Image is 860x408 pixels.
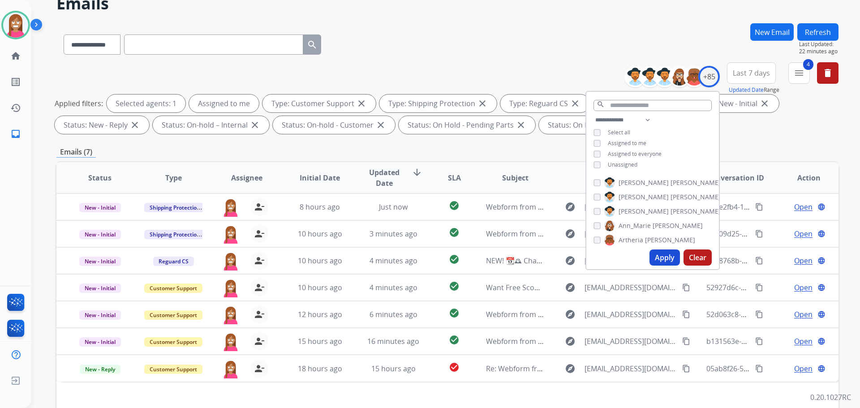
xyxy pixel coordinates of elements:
[370,309,417,319] span: 6 minutes ago
[565,336,576,347] mat-icon: explore
[585,282,677,293] span: [EMAIL_ADDRESS][DOMAIN_NAME]
[727,62,776,84] button: Last 7 days
[565,309,576,320] mat-icon: explore
[3,13,28,38] img: avatar
[788,62,810,84] button: 4
[799,41,838,48] span: Last Updated:
[585,363,677,374] span: [EMAIL_ADDRESS][DOMAIN_NAME]
[10,77,21,87] mat-icon: list_alt
[222,225,240,244] img: agent-avatar
[412,167,422,178] mat-icon: arrow_downward
[486,256,659,266] span: NEW! 📆🕰 Change your email display time in Gmail
[449,308,460,318] mat-icon: check_circle
[153,116,269,134] div: Status: On-hold – Internal
[585,336,677,347] span: [EMAIL_ADDRESS][DOMAIN_NAME]
[619,178,669,187] span: [PERSON_NAME]
[817,283,826,292] mat-icon: language
[500,94,589,112] div: Type: Reguard CS
[682,337,690,345] mat-icon: content_copy
[565,282,576,293] mat-icon: explore
[733,71,770,75] span: Last 7 days
[817,257,826,265] mat-icon: language
[803,59,813,70] span: 4
[486,283,637,292] span: Want Free Scooter Gear? Show Up [DATE] 🎁
[565,255,576,266] mat-icon: explore
[129,120,140,130] mat-icon: close
[449,200,460,211] mat-icon: check_circle
[222,305,240,324] img: agent-avatar
[449,281,460,292] mat-icon: check_circle
[822,68,833,78] mat-icon: delete
[144,230,206,239] span: Shipping Protection
[570,98,580,109] mat-icon: close
[477,98,488,109] mat-icon: close
[144,203,206,212] span: Shipping Protection
[300,172,340,183] span: Initial Date
[649,249,680,266] button: Apply
[698,66,720,87] div: +85
[262,94,376,112] div: Type: Customer Support
[608,161,637,168] span: Unassigned
[619,236,643,245] span: Artheria
[153,257,194,266] span: Reguard CS
[364,167,405,189] span: Updated Date
[375,120,386,130] mat-icon: close
[144,310,202,320] span: Customer Support
[144,337,202,347] span: Customer Support
[254,228,265,239] mat-icon: person_remove
[486,364,701,374] span: Re: Webform from [EMAIL_ADDRESS][DOMAIN_NAME] on [DATE]
[794,336,813,347] span: Open
[273,116,395,134] div: Status: On-hold - Customer
[794,255,813,266] span: Open
[144,283,202,293] span: Customer Support
[794,68,804,78] mat-icon: menu
[707,172,764,183] span: Conversation ID
[356,98,367,109] mat-icon: close
[565,363,576,374] mat-icon: explore
[817,310,826,318] mat-icon: language
[729,86,779,94] span: Range
[765,162,838,193] th: Action
[682,310,690,318] mat-icon: content_copy
[539,116,659,134] div: Status: On Hold - Servicers
[249,120,260,130] mat-icon: close
[608,150,662,158] span: Assigned to everyone
[682,283,690,292] mat-icon: content_copy
[565,202,576,212] mat-icon: explore
[755,283,763,292] mat-icon: content_copy
[817,230,826,238] mat-icon: language
[189,94,259,112] div: Assigned to me
[810,392,851,403] p: 0.20.1027RC
[585,309,677,320] span: [EMAIL_ADDRESS][DOMAIN_NAME]
[619,221,651,230] span: Ann_Marie
[298,283,342,292] span: 10 hours ago
[653,221,703,230] span: [PERSON_NAME]
[684,94,779,112] div: Status: New - Initial
[448,172,461,183] span: SLA
[759,98,770,109] mat-icon: close
[79,283,121,293] span: New - Initial
[254,282,265,293] mat-icon: person_remove
[55,98,103,109] p: Applied filters:
[370,256,417,266] span: 4 minutes ago
[222,360,240,378] img: agent-avatar
[79,337,121,347] span: New - Initial
[449,254,460,265] mat-icon: check_circle
[755,310,763,318] mat-icon: content_copy
[682,365,690,373] mat-icon: content_copy
[817,203,826,211] mat-icon: language
[486,309,689,319] span: Webform from [EMAIL_ADDRESS][DOMAIN_NAME] on [DATE]
[371,364,416,374] span: 15 hours ago
[671,178,721,187] span: [PERSON_NAME]
[794,228,813,239] span: Open
[10,103,21,113] mat-icon: history
[10,129,21,139] mat-icon: inbox
[449,335,460,345] mat-icon: check_circle
[449,362,460,373] mat-icon: check_circle
[10,51,21,61] mat-icon: home
[755,337,763,345] mat-icon: content_copy
[254,255,265,266] mat-icon: person_remove
[144,365,202,374] span: Customer Support
[794,309,813,320] span: Open
[254,336,265,347] mat-icon: person_remove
